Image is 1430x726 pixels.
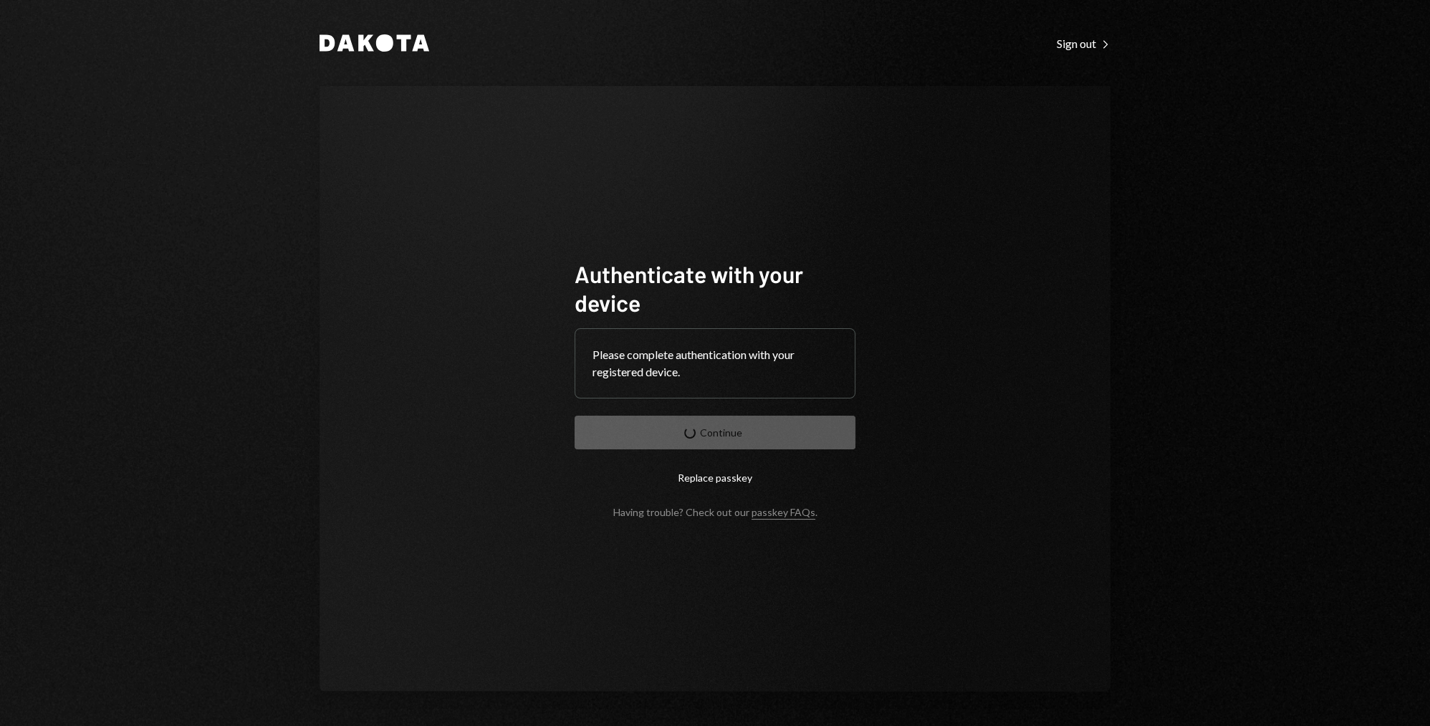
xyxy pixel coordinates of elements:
div: Please complete authentication with your registered device. [592,346,838,381]
a: passkey FAQs [752,506,815,520]
div: Having trouble? Check out our . [613,506,817,518]
h1: Authenticate with your device [575,259,855,317]
button: Replace passkey [575,461,855,495]
div: Sign out [1057,37,1110,51]
a: Sign out [1057,35,1110,51]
